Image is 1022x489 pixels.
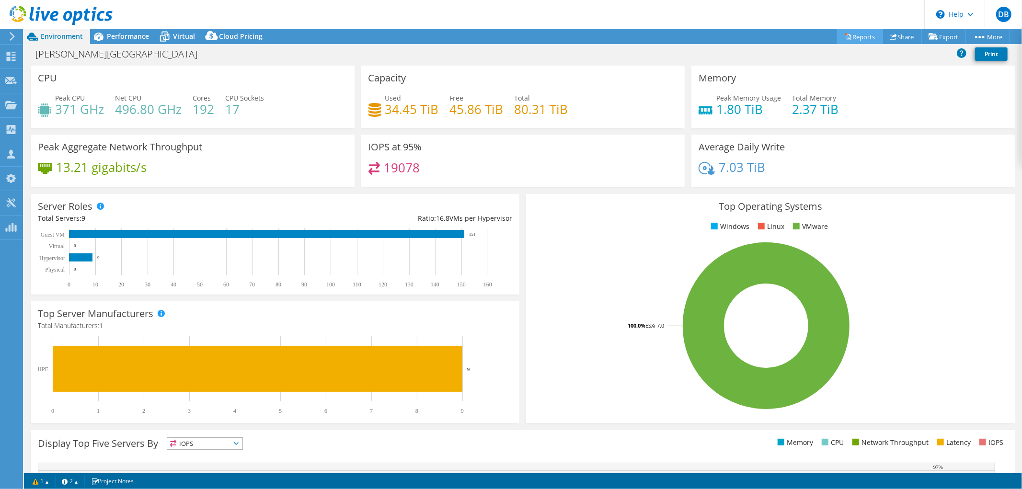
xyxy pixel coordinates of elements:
[38,320,512,331] h4: Total Manufacturers:
[188,408,191,414] text: 3
[368,73,406,83] h3: Capacity
[385,104,439,114] h4: 34.45 TiB
[819,437,844,448] li: CPU
[324,408,327,414] text: 6
[38,213,275,224] div: Total Servers:
[709,221,749,232] li: Windows
[450,104,504,114] h4: 45.86 TiB
[84,475,140,487] a: Project Notes
[996,7,1011,22] span: DB
[68,281,70,288] text: 0
[628,322,645,329] tspan: 100.0%
[515,104,568,114] h4: 80.31 TiB
[385,93,402,102] span: Used
[837,29,883,44] a: Reports
[699,142,785,152] h3: Average Daily Write
[279,408,282,414] text: 5
[107,32,149,41] span: Performance
[31,49,212,59] h1: [PERSON_NAME][GEOGRAPHIC_DATA]
[933,464,943,470] text: 97%
[431,281,439,288] text: 140
[197,281,203,288] text: 50
[791,221,828,232] li: VMware
[467,366,470,372] text: 9
[55,104,104,114] h4: 371 GHz
[775,437,813,448] li: Memory
[533,201,1008,212] h3: Top Operating Systems
[850,437,929,448] li: Network Throughput
[51,408,54,414] text: 0
[41,32,83,41] span: Environment
[118,281,124,288] text: 20
[225,104,264,114] h4: 17
[193,93,211,102] span: Cores
[38,73,57,83] h3: CPU
[74,243,76,248] text: 0
[436,214,449,223] span: 16.8
[645,322,664,329] tspan: ESXi 7.0
[37,366,48,373] text: HPE
[965,29,1010,44] a: More
[275,213,512,224] div: Ratio: VMs per Hypervisor
[26,475,56,487] a: 1
[115,93,141,102] span: Net CPU
[450,93,464,102] span: Free
[97,408,100,414] text: 1
[457,281,466,288] text: 150
[55,93,85,102] span: Peak CPU
[145,281,150,288] text: 30
[142,408,145,414] text: 2
[370,408,373,414] text: 7
[515,93,530,102] span: Total
[977,437,1003,448] li: IOPS
[379,281,387,288] text: 120
[171,281,176,288] text: 40
[483,281,492,288] text: 160
[415,408,418,414] text: 8
[38,308,153,319] h3: Top Server Manufacturers
[353,281,361,288] text: 110
[699,73,736,83] h3: Memory
[301,281,307,288] text: 90
[249,281,255,288] text: 70
[975,47,1008,61] a: Print
[38,201,92,212] h3: Server Roles
[74,267,76,272] text: 0
[56,162,147,172] h4: 13.21 gigabits/s
[41,231,65,238] text: Guest VM
[716,93,781,102] span: Peak Memory Usage
[935,437,971,448] li: Latency
[368,142,422,152] h3: IOPS at 95%
[193,104,214,114] h4: 192
[469,232,476,237] text: 151
[883,29,922,44] a: Share
[326,281,335,288] text: 100
[55,475,85,487] a: 2
[173,32,195,41] span: Virtual
[45,266,65,273] text: Physical
[223,281,229,288] text: 60
[225,93,264,102] span: CPU Sockets
[38,142,202,152] h3: Peak Aggregate Network Throughput
[405,281,413,288] text: 130
[792,104,838,114] h4: 2.37 TiB
[97,255,100,260] text: 9
[936,10,945,19] svg: \n
[921,29,966,44] a: Export
[716,104,781,114] h4: 1.80 TiB
[39,255,65,262] text: Hypervisor
[756,221,784,232] li: Linux
[167,438,242,449] span: IOPS
[233,408,236,414] text: 4
[276,281,281,288] text: 80
[99,321,103,330] span: 1
[219,32,263,41] span: Cloud Pricing
[49,243,65,250] text: Virtual
[92,281,98,288] text: 10
[792,93,836,102] span: Total Memory
[461,408,464,414] text: 9
[719,162,765,172] h4: 7.03 TiB
[384,162,420,173] h4: 19078
[81,214,85,223] span: 9
[115,104,182,114] h4: 496.80 GHz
